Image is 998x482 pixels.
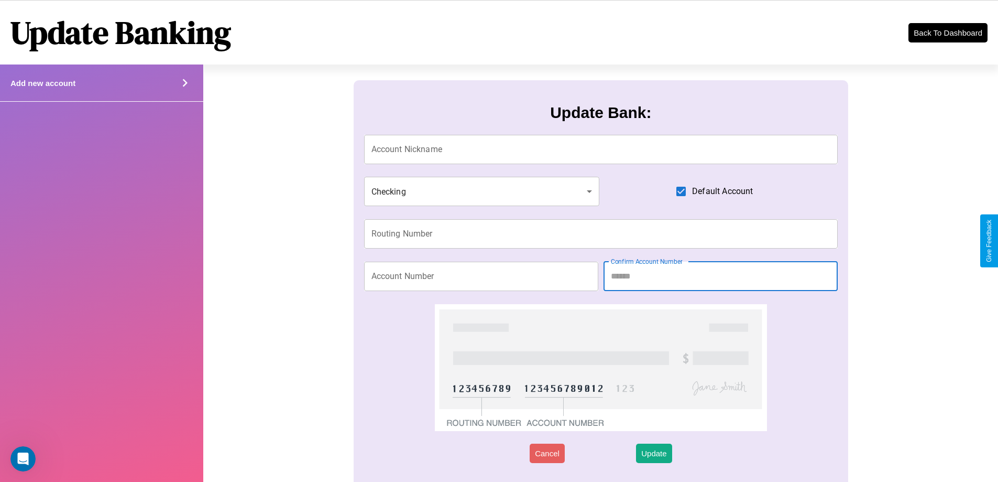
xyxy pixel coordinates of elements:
[530,444,565,463] button: Cancel
[908,23,988,42] button: Back To Dashboard
[985,220,993,262] div: Give Feedback
[550,104,651,122] h3: Update Bank:
[611,257,683,266] label: Confirm Account Number
[364,177,600,206] div: Checking
[636,444,672,463] button: Update
[435,304,766,431] img: check
[10,79,75,88] h4: Add new account
[10,11,231,54] h1: Update Banking
[692,185,753,198] span: Default Account
[10,446,36,472] iframe: Intercom live chat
